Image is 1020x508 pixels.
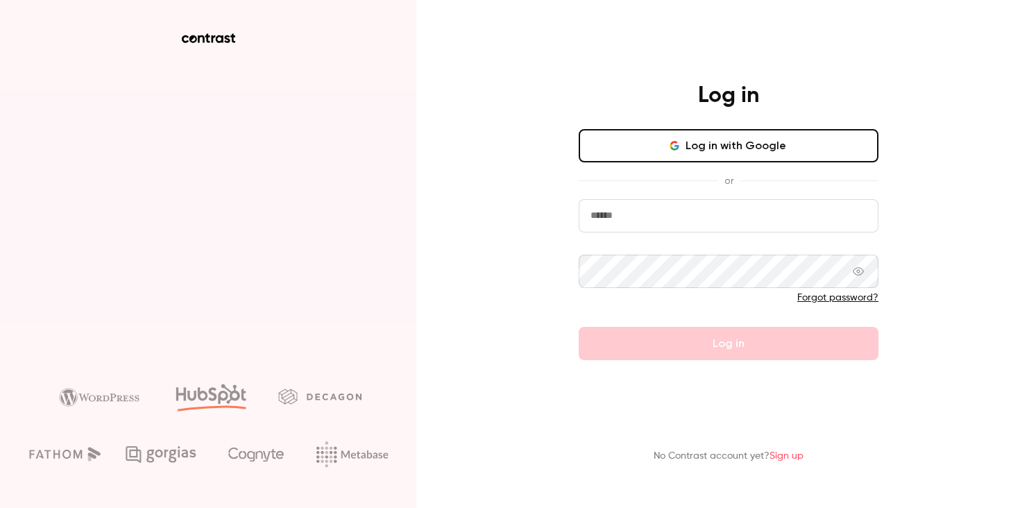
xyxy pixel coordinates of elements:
a: Forgot password? [797,293,878,303]
a: Sign up [770,451,804,461]
h4: Log in [698,82,759,110]
p: No Contrast account yet? [654,449,804,464]
button: Log in with Google [579,129,878,162]
span: or [717,173,740,188]
img: decagon [278,389,362,404]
